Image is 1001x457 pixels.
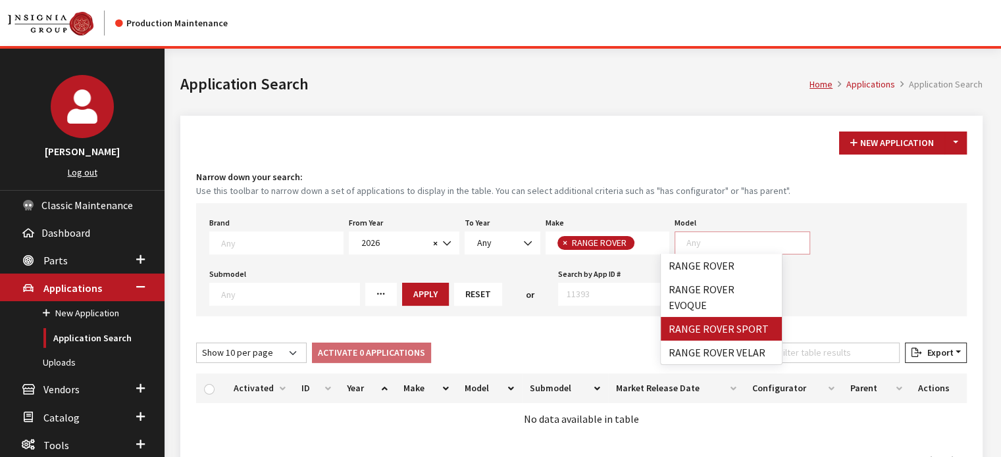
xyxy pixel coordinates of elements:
[557,236,634,250] li: RANGE ROVER
[8,12,93,36] img: Catalog Maintenance
[221,288,359,300] textarea: Search
[638,238,645,250] textarea: Search
[357,236,429,250] span: 2026
[41,199,133,212] span: Classic Maintenance
[51,75,114,138] img: Kirsten Dart
[457,373,522,403] th: Model: activate to sort column ascending
[43,411,80,424] span: Catalog
[772,343,900,363] input: Filter table results
[433,237,438,249] span: ×
[429,236,438,251] button: Remove all items
[473,236,532,250] span: Any
[910,373,967,403] th: Actions
[526,288,534,302] span: or
[13,143,151,159] h3: [PERSON_NAME]
[675,217,696,229] label: Model
[522,373,608,403] th: Submodel: activate to sort column ascending
[43,281,102,295] span: Applications
[465,217,490,229] label: To Year
[686,237,809,249] textarea: Search
[349,217,383,229] label: From Year
[221,237,343,249] textarea: Search
[68,166,97,178] a: Log out
[661,277,782,317] li: RANGE ROVER EVOQUE
[349,231,459,254] span: 2026
[8,11,115,36] a: Insignia Group logo
[43,383,80,397] span: Vendors
[833,78,895,91] li: Applications
[661,341,782,364] li: RANGE ROVER VELAR
[571,237,630,249] span: RANGE ROVER
[661,254,782,277] li: RANGE ROVER
[744,373,842,403] th: Configurator: activate to sort column ascending
[563,237,567,249] span: ×
[905,343,967,363] button: Export
[396,373,457,403] th: Make: activate to sort column ascending
[196,403,967,435] td: No data available in table
[895,78,983,91] li: Application Search
[557,236,571,250] button: Remove item
[196,170,967,184] h4: Narrow down your search:
[41,226,90,239] span: Dashboard
[454,283,502,306] button: Reset
[43,439,69,452] span: Tools
[209,268,246,280] label: Submodel
[209,217,230,229] label: Brand
[180,72,809,96] h1: Application Search
[226,373,294,403] th: Activated: activate to sort column ascending
[465,231,540,254] span: Any
[921,347,953,358] span: Export
[546,217,564,229] label: Make
[115,16,228,30] div: Production Maintenance
[661,317,782,341] li: RANGE ROVER SPORT
[339,373,395,403] th: Year: activate to sort column ascending
[43,254,68,267] span: Parts
[196,184,967,198] small: Use this toolbar to narrow down a set of applications to display in the table. You can select add...
[842,373,910,403] th: Parent: activate to sort column ascending
[294,373,339,403] th: ID: activate to sort column ascending
[477,237,492,249] span: Any
[839,132,945,155] button: New Application
[558,283,691,306] input: 11393
[558,268,621,280] label: Search by App ID #
[608,373,744,403] th: Market Release Date: activate to sort column ascending
[809,78,833,90] a: Home
[402,283,449,306] button: Apply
